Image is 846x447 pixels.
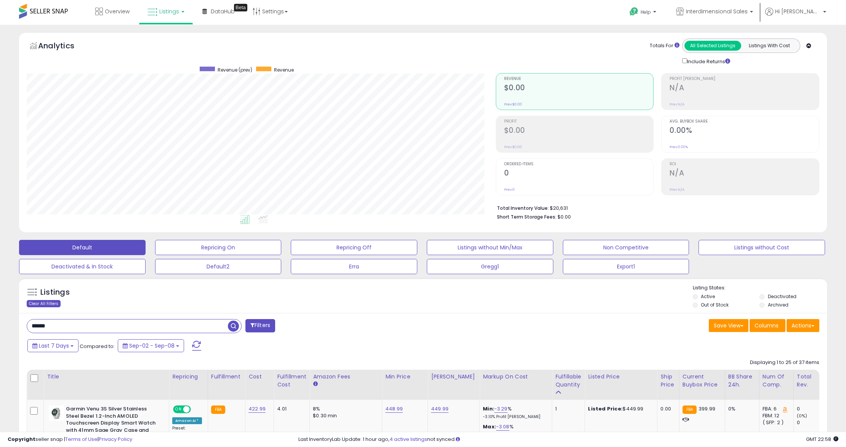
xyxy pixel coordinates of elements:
span: Profit [504,120,654,124]
a: 422.99 [248,405,266,413]
button: Export1 [563,259,689,274]
span: Revenue (prev) [218,67,252,73]
div: 4.01 [277,405,304,412]
b: Total Inventory Value: [497,205,549,211]
div: Tooltip anchor [234,4,247,11]
b: Garmin Venu 3S Silver Stainless Steel Bezel 1.2-Inch AMOLED Touchscreen Display Smart Watch with ... [66,405,159,443]
button: Default2 [155,259,282,274]
i: Get Help [629,7,639,16]
div: $449.99 [588,405,651,412]
span: Compared to: [80,343,115,350]
p: -3.10% Profit [PERSON_NAME] [483,414,546,420]
div: Include Returns [676,57,739,65]
div: seller snap | | [8,436,132,443]
button: Erra [291,259,417,274]
a: Privacy Policy [99,436,132,443]
span: OFF [190,406,202,413]
a: Help [623,1,664,25]
div: BB Share 24h. [728,373,756,389]
span: Help [641,9,651,15]
h2: $0.00 [504,126,654,136]
h2: N/A [670,169,819,179]
small: Prev: $0.00 [504,145,522,149]
span: Revenue [504,77,654,81]
a: -3.29 [494,405,508,413]
div: Fulfillable Quantity [555,373,582,389]
span: 399.99 [699,405,715,412]
b: Short Term Storage Fees: [497,214,556,220]
span: Sep-02 - Sep-08 [129,342,175,350]
span: 2025-09-16 22:58 GMT [806,436,838,443]
div: Totals For [650,42,679,49]
b: Listed Price: [588,405,623,412]
div: Markup on Cost [483,373,549,381]
small: Prev: N/A [670,187,684,192]
label: Archived [768,302,788,308]
div: Fulfillment Cost [277,373,306,389]
div: FBA: 6 [763,405,788,412]
a: Hi [PERSON_NAME] [765,8,826,25]
button: Sep-02 - Sep-08 [118,339,184,352]
span: Hi [PERSON_NAME] [775,8,821,15]
div: 0 [797,419,828,426]
small: Prev: $0.00 [504,102,522,107]
div: ( SFP: 2 ) [763,419,788,426]
div: % [483,423,546,437]
span: ROI [670,162,819,166]
div: Amazon Fees [313,373,379,381]
span: Ordered Items [504,162,654,166]
button: Filters [245,319,275,332]
button: Repricing Off [291,240,417,255]
div: Current Buybox Price [683,373,722,389]
div: Ship Price [660,373,676,389]
div: Num of Comp. [763,373,790,389]
div: 8% [313,405,376,412]
div: Fulfillment [211,373,242,381]
a: 449.99 [431,405,449,413]
div: % [483,405,546,420]
div: FBM: 12 [763,412,788,419]
button: All Selected Listings [684,41,741,51]
label: Active [701,293,715,300]
button: Non Competitive [563,240,689,255]
h2: N/A [670,83,819,94]
a: 448.99 [385,405,403,413]
button: Columns [750,319,785,332]
span: Avg. Buybox Share [670,120,819,124]
span: Interdimensional Sales [686,8,748,15]
small: Amazon Fees. [313,381,317,388]
strong: Copyright [8,436,35,443]
div: Title [47,373,166,381]
button: Repricing On [155,240,282,255]
div: 0 [797,405,828,412]
div: Min Price [385,373,425,381]
div: [PERSON_NAME] [431,373,476,381]
span: Overview [105,8,130,15]
small: FBA [683,405,697,414]
b: Max: [483,423,496,430]
div: Cost [248,373,271,381]
h2: $0.00 [504,83,654,94]
a: -3.08 [496,423,510,431]
small: Prev: N/A [670,102,684,107]
small: FBA [211,405,225,414]
span: Revenue [274,67,294,73]
button: Last 7 Days [27,339,79,352]
span: DataHub [211,8,235,15]
span: Listings [159,8,179,15]
div: Displaying 1 to 25 of 37 items [750,359,819,366]
button: Deactivated & In Stock [19,259,146,274]
span: $0.00 [558,213,571,220]
div: $0.30 min [313,412,376,419]
label: Deactivated [768,293,796,300]
span: Last 7 Days [39,342,69,350]
div: 1 [555,405,579,412]
button: Listings With Cost [741,41,798,51]
li: $20,631 [497,203,814,212]
a: Terms of Use [65,436,98,443]
a: 4 active listings [389,436,427,443]
h2: 0 [504,169,654,179]
div: 0% [728,405,753,412]
h2: 0.00% [670,126,819,136]
button: Save View [709,319,748,332]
